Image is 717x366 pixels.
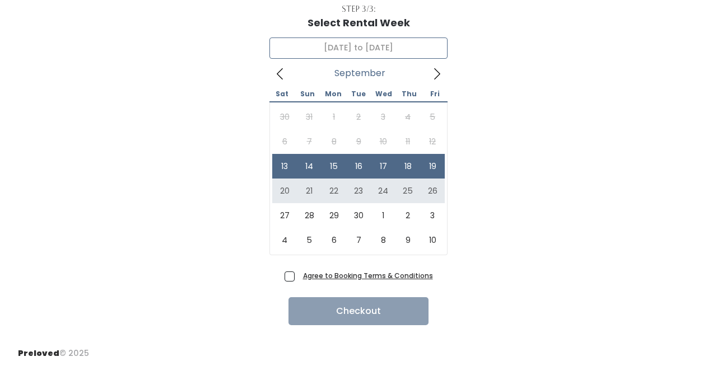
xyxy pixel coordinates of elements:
span: September 30, 2025 [346,203,371,228]
span: September 27, 2025 [272,203,297,228]
span: Fri [422,91,448,97]
span: September 25, 2025 [395,179,420,203]
span: October 8, 2025 [371,228,395,252]
span: Thu [397,91,422,97]
span: September 26, 2025 [420,179,445,203]
span: September 22, 2025 [322,179,346,203]
span: October 1, 2025 [371,203,395,228]
div: © 2025 [18,339,89,359]
span: September 28, 2025 [297,203,322,228]
span: September 14, 2025 [297,154,322,179]
span: Mon [320,91,346,97]
span: September 16, 2025 [346,154,371,179]
span: Sun [295,91,320,97]
span: October 10, 2025 [420,228,445,252]
span: September 13, 2025 [272,154,297,179]
span: September 29, 2025 [322,203,346,228]
span: October 9, 2025 [395,228,420,252]
a: Agree to Booking Terms & Conditions [303,271,433,280]
span: September 23, 2025 [346,179,371,203]
span: September 20, 2025 [272,179,297,203]
span: September 21, 2025 [297,179,322,203]
span: September 17, 2025 [371,154,395,179]
span: Wed [371,91,397,97]
span: September [334,71,385,76]
span: October 4, 2025 [272,228,297,252]
h1: Select Rental Week [308,17,410,29]
span: Preloved [18,348,59,359]
span: September 18, 2025 [395,154,420,179]
div: Step 3/3: [342,3,376,15]
input: Select week [269,37,448,59]
button: Checkout [288,297,429,325]
span: September 15, 2025 [322,154,346,179]
span: September 19, 2025 [420,154,445,179]
span: September 24, 2025 [371,179,395,203]
span: October 7, 2025 [346,228,371,252]
span: October 5, 2025 [297,228,322,252]
span: October 6, 2025 [322,228,346,252]
span: October 3, 2025 [420,203,445,228]
span: Tue [346,91,371,97]
span: October 2, 2025 [395,203,420,228]
span: Sat [269,91,295,97]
